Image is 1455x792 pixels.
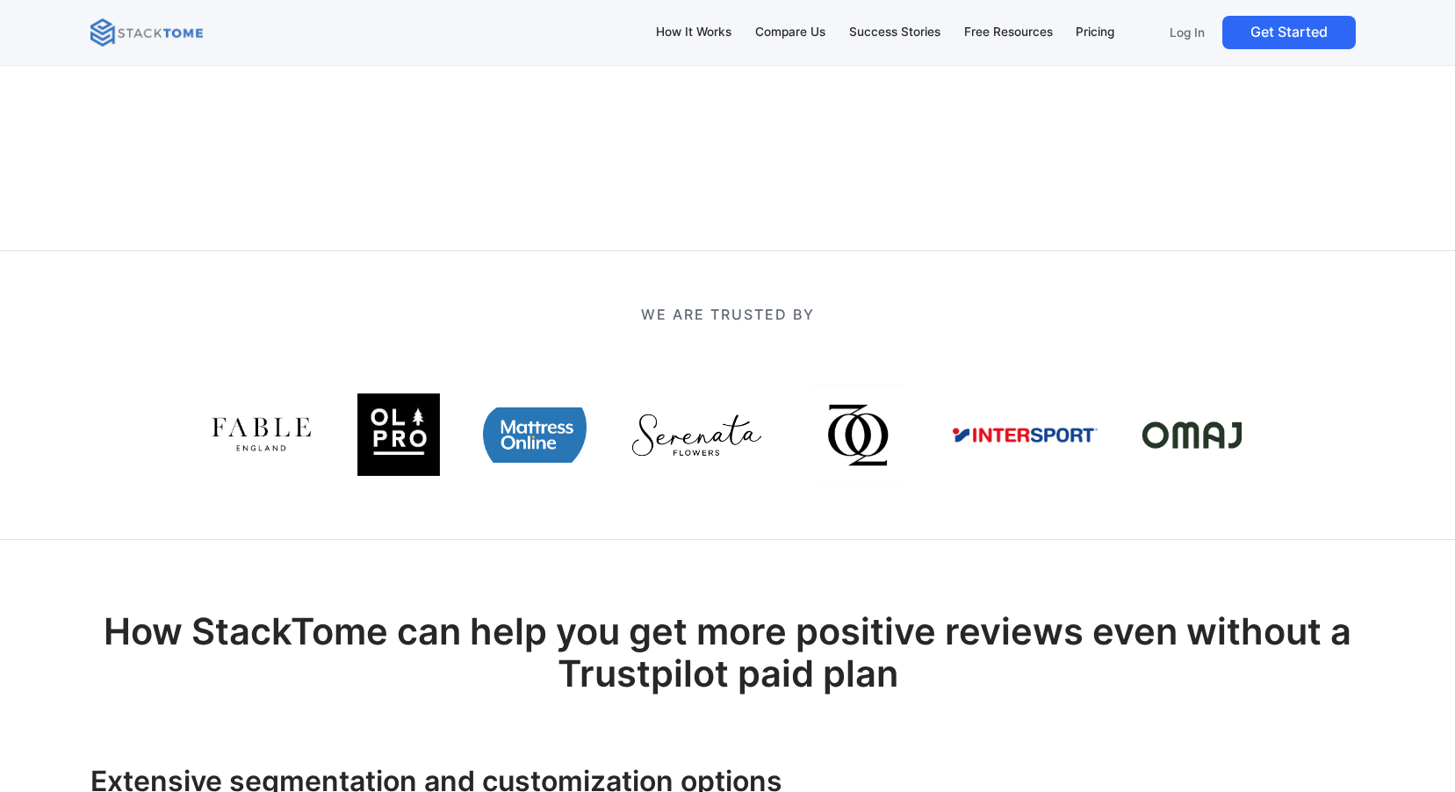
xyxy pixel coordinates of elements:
a: Success Stories [841,14,949,51]
a: Compare Us [747,14,834,51]
a: How It Works [648,14,740,51]
a: Pricing [1068,14,1123,51]
h1: How StackTome can help you get more positive reviews even without a Trustpilot paid plan [90,610,1365,695]
a: Free Resources [955,14,1061,51]
div: How It Works [656,23,731,42]
p: Log In [1170,25,1205,40]
div: Pricing [1076,23,1114,42]
div: Free Resources [964,23,1053,42]
a: Get Started [1222,16,1356,49]
p: We Are Trusted By [154,304,1300,325]
div: Success Stories [849,23,940,42]
a: Log In [1158,16,1215,49]
div: Compare Us [755,23,825,42]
